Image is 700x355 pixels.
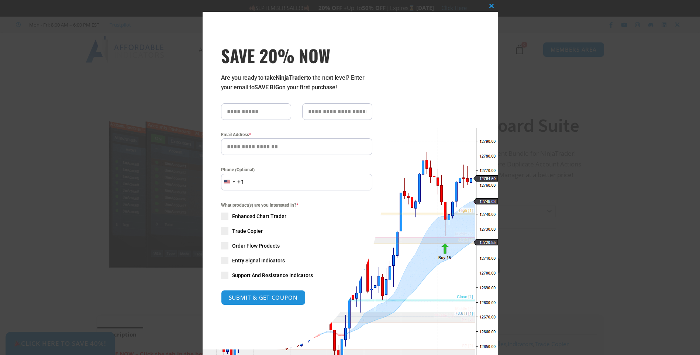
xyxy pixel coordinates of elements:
span: Trade Copier [232,227,263,235]
div: +1 [237,177,245,187]
span: Support And Resistance Indicators [232,272,313,279]
span: What product(s) are you interested in? [221,201,372,209]
label: Support And Resistance Indicators [221,272,372,279]
span: Entry Signal Indicators [232,257,285,264]
label: Enhanced Chart Trader [221,213,372,220]
label: Trade Copier [221,227,372,235]
span: Order Flow Products [232,242,280,249]
label: Email Address [221,131,372,138]
span: Enhanced Chart Trader [232,213,286,220]
label: Entry Signal Indicators [221,257,372,264]
button: SUBMIT & GET COUPON [221,290,306,305]
label: Order Flow Products [221,242,372,249]
strong: SAVE BIG [254,84,279,91]
p: Are you ready to take to the next level? Enter your email to on your first purchase! [221,73,372,92]
label: Phone (Optional) [221,166,372,173]
strong: NinjaTrader [276,74,306,81]
button: Selected country [221,174,245,190]
span: SAVE 20% NOW [221,45,372,66]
